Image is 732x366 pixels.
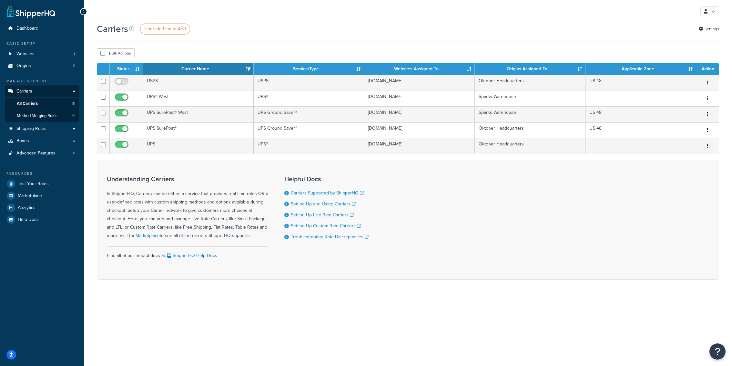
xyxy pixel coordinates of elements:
[709,343,726,360] button: Open Resource Center
[5,171,79,176] div: Resources
[16,138,29,144] span: Boxes
[585,122,696,138] td: US 48
[5,110,79,122] a: Method Merging Rules 0
[16,89,32,94] span: Carriers
[5,98,79,110] li: All Carriers
[107,175,268,240] div: In ShipperHQ, Carriers can be either, a service that provides real-time rates OR a user-defined r...
[364,138,475,154] td: [DOMAIN_NAME]
[5,48,79,60] a: Websites 1
[254,138,364,154] td: UPS®
[110,63,143,75] th: Status: activate to sort column ascending
[5,98,79,110] a: All Carriers 5
[143,75,254,91] td: USPS
[364,63,475,75] th: Websites Assigned To: activate to sort column ascending
[585,75,696,91] td: US 48
[5,123,79,135] a: Shipping Rules
[364,91,475,106] td: [DOMAIN_NAME]
[5,178,79,190] a: Test Your Rates
[7,5,55,18] a: ShipperHQ Home
[475,106,585,122] td: Sparks Warehouse
[17,101,38,106] span: All Carriers
[143,63,254,75] th: Carrier Name: activate to sort column ascending
[475,91,585,106] td: Sparks Warehouse
[18,181,49,187] span: Test Your Rates
[284,175,369,183] h3: Helpful Docs
[144,25,186,32] span: Upgrade Plan to Add
[291,201,356,207] a: Setting Up and Using Carriers
[107,246,268,260] div: Find all of our helpful docs at:
[5,202,79,213] a: Analytics
[5,60,79,72] a: Origins 2
[18,217,39,223] span: Help Docs
[5,85,79,122] li: Carriers
[699,25,719,34] a: Settings
[291,190,364,196] a: Carriers Supported by ShipperHQ
[254,75,364,91] td: USPS
[143,138,254,154] td: UPS
[585,63,696,75] th: Applicable Zone: activate to sort column ascending
[136,232,160,239] a: Marketplace
[16,63,31,69] span: Origins
[5,190,79,202] a: Marketplace
[107,175,268,183] h3: Understanding Carriers
[16,126,46,132] span: Shipping Rules
[291,212,354,218] a: Setting Up Live Rate Carriers
[74,51,75,57] span: 1
[16,151,56,156] span: Advanced Features
[585,106,696,122] td: US 48
[5,147,79,159] a: Advanced Features 4
[72,113,75,119] span: 0
[143,122,254,138] td: UPS SurePost®
[5,23,79,35] a: Dashboard
[364,122,475,138] td: [DOMAIN_NAME]
[143,91,254,106] td: UPS® West
[5,41,79,46] div: Basic Setup
[5,48,79,60] li: Websites
[364,75,475,91] td: [DOMAIN_NAME]
[254,122,364,138] td: UPS Ground Saver®
[364,106,475,122] td: [DOMAIN_NAME]
[72,101,75,106] span: 5
[143,106,254,122] td: UPS SurePost® West
[254,63,364,75] th: Service/Type: activate to sort column ascending
[17,113,57,119] span: Method Merging Rules
[475,75,585,91] td: Oktober Headquarters
[73,63,75,69] span: 2
[475,138,585,154] td: Oktober Headquarters
[18,205,36,211] span: Analytics
[16,26,38,31] span: Dashboard
[475,63,585,75] th: Origins Assigned To: activate to sort column ascending
[696,63,719,75] th: Action
[5,60,79,72] li: Origins
[5,214,79,225] a: Help Docs
[97,48,135,58] button: Bulk Actions
[291,233,369,240] a: Troubleshooting Rate Discrepancies
[140,24,190,35] a: Upgrade Plan to Add
[73,151,75,156] span: 4
[5,135,79,147] a: Boxes
[166,252,217,259] a: ShipperHQ Help Docs
[5,78,79,84] div: Manage Shipping
[254,91,364,106] td: UPS®
[97,23,128,35] h1: Carriers
[16,51,35,57] span: Websites
[291,223,361,229] a: Setting Up Custom Rate Carriers
[254,106,364,122] td: UPS Ground Saver®
[5,147,79,159] li: Advanced Features
[475,122,585,138] td: Oktober Headquarters
[5,85,79,97] a: Carriers
[18,193,42,199] span: Marketplace
[5,110,79,122] li: Method Merging Rules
